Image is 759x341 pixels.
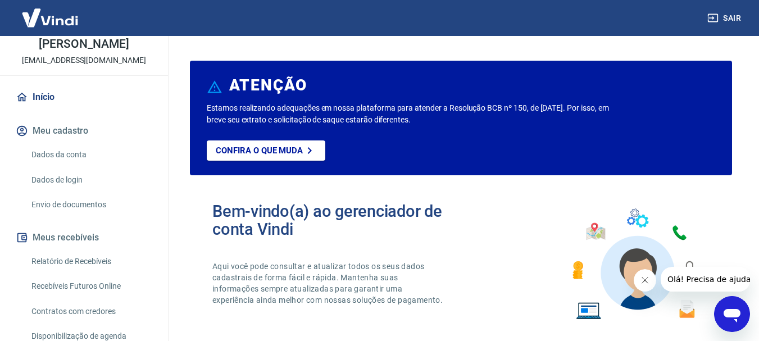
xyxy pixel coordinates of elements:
[661,267,750,292] iframe: Mensagem da empresa
[13,119,154,143] button: Meu cadastro
[207,102,613,126] p: Estamos realizando adequações em nossa plataforma para atender a Resolução BCB nº 150, de [DATE]....
[27,300,154,323] a: Contratos com credores
[13,225,154,250] button: Meus recebíveis
[229,80,307,91] h6: ATENÇÃO
[39,38,129,50] p: [PERSON_NAME]
[27,143,154,166] a: Dados da conta
[27,193,154,216] a: Envio de documentos
[27,169,154,192] a: Dados de login
[207,140,325,161] a: Confira o que muda
[13,1,87,35] img: Vindi
[212,261,445,306] p: Aqui você pode consultar e atualizar todos os seus dados cadastrais de forma fácil e rápida. Mant...
[634,269,656,292] iframe: Fechar mensagem
[212,202,461,238] h2: Bem-vindo(a) ao gerenciador de conta Vindi
[216,146,303,156] p: Confira o que muda
[13,85,154,110] a: Início
[22,54,146,66] p: [EMAIL_ADDRESS][DOMAIN_NAME]
[714,296,750,332] iframe: Botão para abrir a janela de mensagens
[7,8,94,17] span: Olá! Precisa de ajuda?
[705,8,746,29] button: Sair
[27,275,154,298] a: Recebíveis Futuros Online
[562,202,710,326] img: Imagem de um avatar masculino com diversos icones exemplificando as funcionalidades do gerenciado...
[27,250,154,273] a: Relatório de Recebíveis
